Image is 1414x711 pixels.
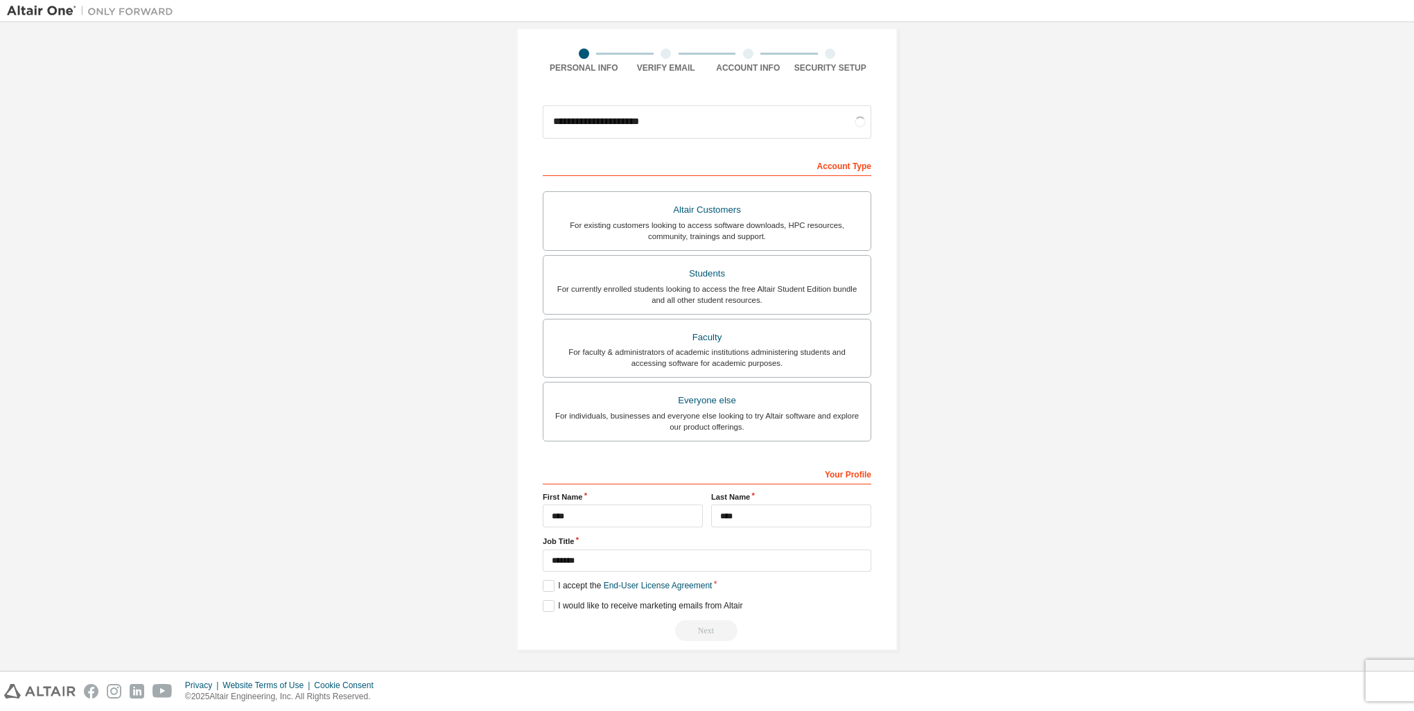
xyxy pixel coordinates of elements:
a: End-User License Agreement [604,581,713,590]
div: Faculty [552,328,862,347]
div: For existing customers looking to access software downloads, HPC resources, community, trainings ... [552,220,862,242]
div: Privacy [185,680,222,691]
div: Your Profile [543,462,871,484]
div: Altair Customers [552,200,862,220]
img: linkedin.svg [130,684,144,699]
img: altair_logo.svg [4,684,76,699]
div: Students [552,264,862,283]
label: I accept the [543,580,712,592]
label: First Name [543,491,703,502]
img: instagram.svg [107,684,121,699]
div: Cookie Consent [314,680,381,691]
label: I would like to receive marketing emails from Altair [543,600,742,612]
div: Website Terms of Use [222,680,314,691]
div: Personal Info [543,62,625,73]
div: Account Info [707,62,789,73]
div: For faculty & administrators of academic institutions administering students and accessing softwa... [552,346,862,369]
div: Verify Email [625,62,708,73]
div: For currently enrolled students looking to access the free Altair Student Edition bundle and all ... [552,283,862,306]
div: Please wait while checking email ... [543,620,871,641]
div: Everyone else [552,391,862,410]
img: Altair One [7,4,180,18]
div: Security Setup [789,62,872,73]
label: Job Title [543,536,871,547]
label: Last Name [711,491,871,502]
img: facebook.svg [84,684,98,699]
div: For individuals, businesses and everyone else looking to try Altair software and explore our prod... [552,410,862,432]
img: youtube.svg [152,684,173,699]
p: © 2025 Altair Engineering, Inc. All Rights Reserved. [185,691,382,703]
div: Account Type [543,154,871,176]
